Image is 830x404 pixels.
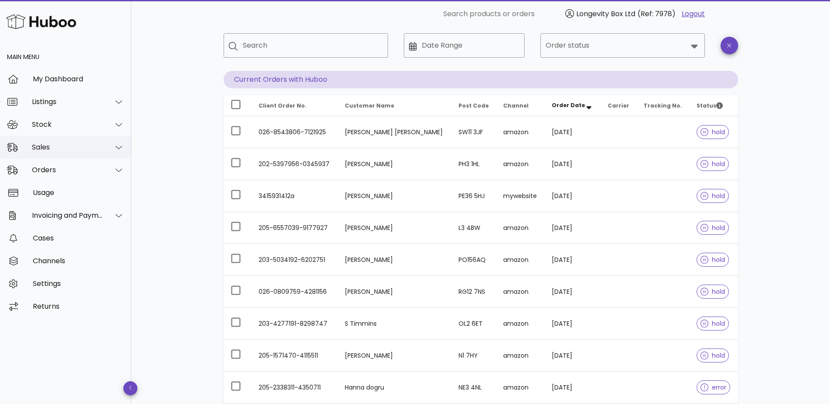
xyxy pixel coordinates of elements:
td: 026-0809759-4281156 [252,276,338,308]
td: amazon [496,340,545,372]
td: 203-5034192-6202751 [252,244,338,276]
div: Listings [32,98,103,106]
td: 026-8543806-7121925 [252,116,338,148]
span: Channel [503,102,529,109]
td: [DATE] [545,244,601,276]
td: [DATE] [545,372,601,404]
div: Order status [540,33,705,58]
span: Post Code [459,102,489,109]
span: Tracking No. [644,102,682,109]
span: hold [700,289,725,295]
div: My Dashboard [33,75,124,83]
td: SW11 3JF [452,116,496,148]
td: RG12 7NS [452,276,496,308]
span: Status [697,102,723,109]
td: L3 4BW [452,212,496,244]
td: PO156AQ [452,244,496,276]
div: Stock [32,120,103,129]
td: amazon [496,116,545,148]
span: hold [700,161,725,167]
td: mywebsite [496,180,545,212]
td: 202-5397956-0345937 [252,148,338,180]
td: amazon [496,372,545,404]
td: 3415931412a [252,180,338,212]
td: [PERSON_NAME] [338,244,452,276]
td: 203-4277191-8298747 [252,308,338,340]
a: Logout [682,9,705,19]
span: hold [700,352,725,359]
span: Longevity Box Ltd [576,9,635,19]
td: amazon [496,308,545,340]
td: [DATE] [545,116,601,148]
div: Orders [32,166,103,174]
span: hold [700,129,725,135]
th: Carrier [601,95,637,116]
th: Channel [496,95,545,116]
td: Hanna dogru [338,372,452,404]
span: hold [700,320,725,327]
td: amazon [496,212,545,244]
td: N1 7HY [452,340,496,372]
th: Customer Name [338,95,452,116]
div: Invoicing and Payments [32,211,103,219]
td: [DATE] [545,276,601,308]
span: hold [700,257,725,263]
span: Carrier [608,102,629,109]
td: 205-1571470-4115511 [252,340,338,372]
span: hold [700,193,725,199]
td: [PERSON_NAME] [338,148,452,180]
td: [PERSON_NAME] [338,180,452,212]
span: Order Date [552,101,585,109]
div: Channels [33,257,124,265]
th: Order Date: Sorted descending. Activate to remove sorting. [545,95,601,116]
th: Tracking No. [637,95,690,116]
td: PH3 1HL [452,148,496,180]
td: amazon [496,148,545,180]
td: 205-2338311-4350711 [252,372,338,404]
td: NE3 4NL [452,372,496,404]
td: [PERSON_NAME] [338,340,452,372]
td: 205-6557039-9177927 [252,212,338,244]
div: Usage [33,188,124,197]
td: [DATE] [545,308,601,340]
td: [PERSON_NAME] [338,212,452,244]
td: [PERSON_NAME] [338,276,452,308]
span: error [700,384,726,390]
td: [DATE] [545,340,601,372]
p: Current Orders with Huboo [224,71,738,88]
span: Customer Name [345,102,394,109]
div: Settings [33,279,124,288]
td: S Timmins [338,308,452,340]
td: [DATE] [545,180,601,212]
td: [PERSON_NAME] [PERSON_NAME] [338,116,452,148]
th: Client Order No. [252,95,338,116]
th: Post Code [452,95,496,116]
img: Huboo Logo [6,12,76,31]
span: (Ref: 7978) [637,9,676,19]
div: Returns [33,302,124,310]
div: Sales [32,143,103,151]
td: OL2 6ET [452,308,496,340]
td: [DATE] [545,212,601,244]
div: Cases [33,234,124,242]
td: amazon [496,244,545,276]
th: Status [690,95,738,116]
span: Client Order No. [259,102,307,109]
td: PE36 5HJ [452,180,496,212]
td: [DATE] [545,148,601,180]
span: hold [700,225,725,231]
td: amazon [496,276,545,308]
